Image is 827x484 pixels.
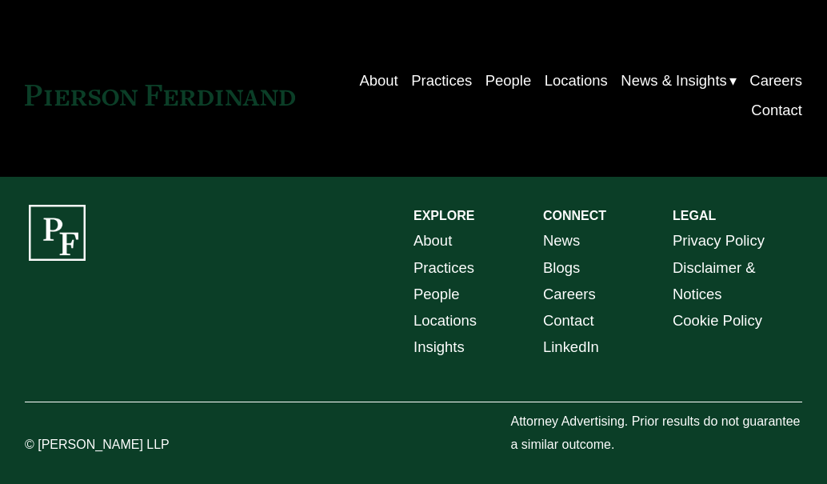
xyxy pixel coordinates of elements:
a: News [543,227,580,254]
a: Careers [543,281,596,307]
a: Careers [749,66,802,96]
a: Disclaimer & Notices [673,254,802,308]
p: © [PERSON_NAME] LLP [25,434,186,457]
p: Attorney Advertising. Prior results do not guarantee a similar outcome. [511,410,802,457]
a: People [413,281,460,307]
a: Locations [545,66,608,96]
a: People [485,66,532,96]
a: LinkedIn [543,334,599,360]
a: Insights [413,334,465,360]
a: Contact [543,307,594,334]
a: Locations [413,307,477,334]
a: About [359,66,398,96]
a: Privacy Policy [673,227,765,254]
a: Practices [413,254,474,281]
a: Practices [411,66,472,96]
a: Blogs [543,254,580,281]
a: folder dropdown [621,66,736,96]
strong: LEGAL [673,209,716,222]
strong: CONNECT [543,209,606,222]
a: Cookie Policy [673,307,762,334]
strong: EXPLORE [413,209,474,222]
span: News & Insights [621,67,726,94]
a: Contact [751,95,802,125]
a: About [413,227,452,254]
